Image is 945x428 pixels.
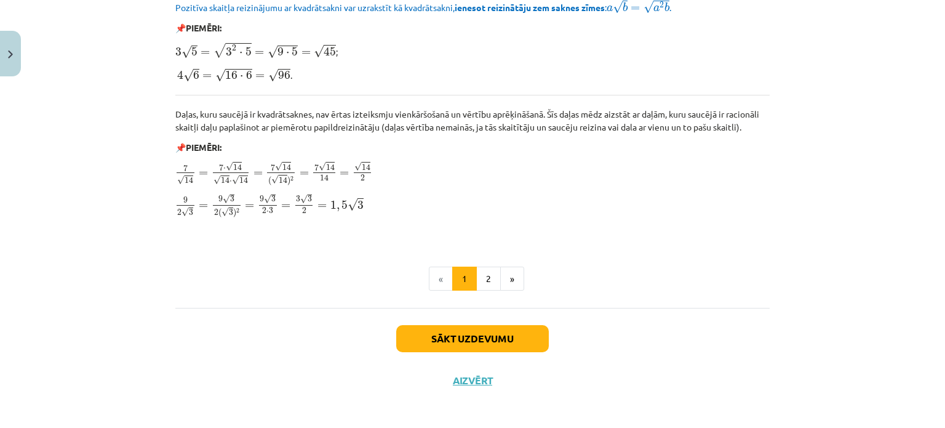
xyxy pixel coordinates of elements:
[246,71,252,79] span: 6
[183,165,188,172] span: 7
[271,175,279,184] span: √
[215,69,225,82] span: √
[245,204,254,209] span: =
[177,70,183,79] span: 4
[286,52,289,55] span: ⋅
[181,208,189,217] span: √
[269,208,273,214] span: 3
[278,71,290,79] span: 96
[653,6,660,12] span: a
[201,50,210,55] span: =
[301,50,311,55] span: =
[199,171,208,176] span: =
[341,201,348,209] span: 5
[245,47,252,56] span: 5
[631,6,640,11] span: =
[268,69,278,82] span: √
[266,211,269,213] span: ⋅
[290,176,293,180] span: 2
[357,201,364,209] span: 3
[193,71,199,79] span: 6
[175,47,181,56] span: 3
[221,177,229,184] span: 14
[183,69,193,82] span: √
[314,164,319,171] span: 7
[226,47,232,56] span: 3
[219,164,223,171] span: 7
[330,201,337,209] span: 1
[287,176,290,185] span: )
[214,209,218,216] span: 2
[191,47,197,56] span: 5
[240,75,243,79] span: ⋅
[229,180,232,183] span: ⋅
[181,46,191,59] span: √
[292,47,298,56] span: 5
[308,196,312,202] span: 3
[255,74,265,79] span: =
[199,204,208,209] span: =
[223,168,226,170] span: ⋅
[354,162,362,171] span: √
[317,204,327,209] span: =
[644,1,653,14] span: √
[185,177,193,184] span: 14
[664,2,669,12] span: b
[348,198,357,211] span: √
[455,2,605,13] b: ienesot reizinātāju zem saknes zīmes
[260,196,264,202] span: 9
[175,22,770,34] p: 📌
[660,2,664,8] span: 2
[239,177,248,184] span: 14
[175,42,770,59] p: ;
[186,22,221,33] b: PIEMĒRI:
[255,50,264,55] span: =
[175,141,770,154] p: 📌
[253,171,263,176] span: =
[175,108,770,134] p: Daļas, kuru saucējā ir kvadrātsaknes, nav ērtas izteiksmju vienkāršošanā un vērtību aprēķināšanā....
[225,71,237,79] span: 16
[449,374,496,387] button: Aizvērt
[324,47,336,56] span: 45
[362,164,370,171] span: 14
[213,176,221,185] span: √
[326,164,335,171] span: 14
[476,267,501,291] button: 2
[175,67,770,83] p: .
[189,209,193,216] span: 3
[213,43,226,58] span: √
[271,164,275,171] span: 7
[268,46,277,59] span: √
[177,176,185,185] span: √
[175,2,671,13] span: Pozitīva skaitļa reizinājumu ar kvadrātsakni var uzrakstīt kā kvadrātsakni, : .
[271,196,276,202] span: 3
[281,204,290,209] span: =
[218,209,221,218] span: (
[275,162,282,171] span: √
[279,177,287,184] span: 14
[218,196,223,202] span: 9
[340,171,349,176] span: =
[229,209,233,216] span: 3
[361,175,365,181] span: 2
[396,325,549,352] button: Sākt uzdevumu
[262,208,266,214] span: 2
[302,208,306,214] span: 2
[319,162,326,171] span: √
[202,74,212,79] span: =
[452,267,477,291] button: 1
[320,175,329,182] span: 14
[277,47,284,56] span: 9
[186,142,221,153] b: PIEMĒRI:
[282,164,291,171] span: 14
[8,50,13,59] img: icon-close-lesson-0947bae3869378f0d4975bcd49f059093ad1ed9edebbc8119c70593378902aed.svg
[236,208,239,212] span: 2
[296,196,300,202] span: 3
[175,267,770,291] nav: Page navigation example
[268,176,271,185] span: (
[500,267,524,291] button: »
[232,45,236,51] span: 2
[221,208,229,217] span: √
[230,196,234,202] span: 3
[233,209,236,218] span: )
